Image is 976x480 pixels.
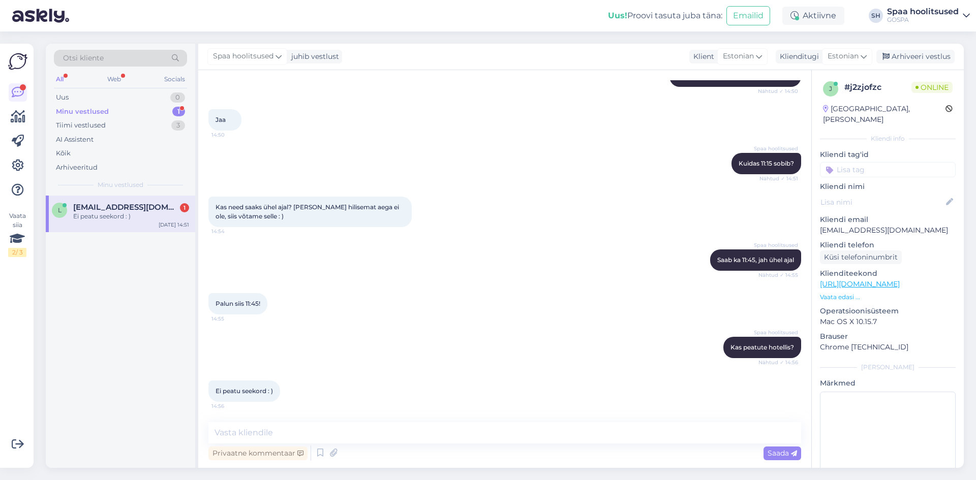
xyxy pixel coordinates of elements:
span: Nähtud ✓ 14:55 [758,271,798,279]
div: Proovi tasuta juba täna: [608,10,722,22]
span: Spaa hoolitsused [754,329,798,336]
span: Estonian [828,51,859,62]
div: Kliendi info [820,134,956,143]
div: 3 [171,120,185,131]
span: 14:55 [211,315,250,323]
p: Chrome [TECHNICAL_ID] [820,342,956,353]
span: j [829,85,832,92]
span: Nähtud ✓ 14:50 [758,87,798,95]
span: Kas need saaks ühel ajal? [PERSON_NAME] hilisemat aega ei ole, siis võtame selle : ) [216,203,401,220]
div: 0 [170,92,185,103]
span: Spaa hoolitsused [213,51,273,62]
span: l [58,206,62,214]
div: [GEOGRAPHIC_DATA], [PERSON_NAME] [823,104,945,125]
span: Nähtud ✓ 14:51 [759,175,798,182]
div: Arhiveeri vestlus [876,50,955,63]
div: Klienditugi [776,51,819,62]
img: Askly Logo [8,52,27,71]
p: [EMAIL_ADDRESS][DOMAIN_NAME] [820,225,956,236]
div: AI Assistent [56,135,94,145]
div: Ei peatu seekord : ) [73,212,189,221]
span: Kuidas 11:15 sobib? [739,159,794,167]
div: juhib vestlust [287,51,339,62]
div: Web [105,73,123,86]
div: Tiimi vestlused [56,120,106,131]
span: Estonian [723,51,754,62]
span: Jaa [216,116,226,123]
span: Palun siis 11:45! [216,300,260,307]
span: Nähtud ✓ 14:56 [758,359,798,366]
div: 2 / 3 [8,248,26,257]
span: Kas peatute hotellis? [730,343,794,351]
div: [DATE] 14:51 [159,221,189,229]
p: Kliendi nimi [820,181,956,192]
span: Ei peatu seekord : ) [216,387,273,395]
p: Kliendi email [820,214,956,225]
span: Spaa hoolitsused [754,241,798,249]
input: Lisa nimi [820,197,944,208]
div: Privaatne kommentaar [208,446,308,460]
span: 14:56 [211,402,250,410]
a: [URL][DOMAIN_NAME] [820,279,900,289]
div: Kõik [56,148,71,158]
div: Socials [162,73,187,86]
div: Minu vestlused [56,107,109,117]
div: Klient [689,51,714,62]
div: Aktiivne [782,7,844,25]
span: Spaa hoolitsused [754,145,798,152]
p: Operatsioonisüsteem [820,306,956,316]
div: [PERSON_NAME] [820,363,956,372]
span: Saada [768,449,797,458]
p: Klienditeekond [820,268,956,279]
a: Spaa hoolitsusedGOSPA [887,8,970,24]
p: Kliendi tag'id [820,149,956,160]
div: GOSPA [887,16,959,24]
span: 14:54 [211,228,250,235]
span: Saab ka 11:45, jah ühel ajal [717,256,794,264]
div: Vaata siia [8,211,26,257]
p: Mac OS X 10.15.7 [820,316,956,327]
div: All [54,73,66,86]
div: SH [869,9,883,23]
span: Online [911,82,953,93]
div: 1 [180,203,189,212]
span: 14:50 [211,131,250,139]
p: Vaata edasi ... [820,293,956,302]
p: Kliendi telefon [820,240,956,250]
div: Küsi telefoninumbrit [820,250,902,264]
div: 1 [172,107,185,117]
div: # j2zjofzc [844,81,911,93]
p: Märkmed [820,378,956,389]
span: Minu vestlused [98,180,143,189]
div: Uus [56,92,69,103]
span: Otsi kliente [63,53,104,63]
p: Brauser [820,331,956,342]
input: Lisa tag [820,162,956,177]
span: liisu.paukson@gmail.com [73,203,179,212]
div: Arhiveeritud [56,163,98,173]
div: Spaa hoolitsused [887,8,959,16]
button: Emailid [726,6,770,25]
b: Uus! [608,11,627,20]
